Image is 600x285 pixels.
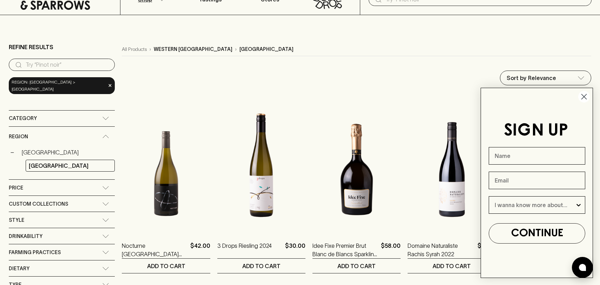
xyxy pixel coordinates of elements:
div: Category [9,111,115,126]
p: › [150,46,151,53]
input: Try “Pinot noir” [26,59,109,71]
span: Region [9,132,28,141]
span: SIGN UP [504,123,568,139]
p: $42.00 [190,241,210,258]
img: Domaine Naturaliste Rachis Syrah 2022 [408,108,496,231]
a: Idee Fixe Premier Brut Blanc de Blancs Sparkling 2023 750ml [312,241,378,258]
div: Drinkability [9,228,115,244]
input: I wanna know more about... [495,197,575,213]
p: [GEOGRAPHIC_DATA] [239,46,294,53]
button: CONTINUE [489,223,585,244]
p: $30.00 [285,241,305,258]
button: ADD TO CART [408,259,496,273]
p: $58.00 [381,241,401,258]
div: Sort by Relevance [500,71,591,85]
p: western [GEOGRAPHIC_DATA] [154,46,232,53]
p: ADD TO CART [337,262,376,270]
a: 3 Drops Riesling 2024 [217,241,272,258]
img: bubble-icon [579,264,586,271]
div: Custom Collections [9,196,115,212]
span: Style [9,216,24,225]
span: × [108,82,112,89]
span: Dietary [9,264,29,273]
a: Nocturne [GEOGRAPHIC_DATA] [GEOGRAPHIC_DATA] 2024 [122,241,187,258]
img: 3 Drops Riesling 2024 [217,108,305,231]
button: ADD TO CART [312,259,401,273]
p: › [235,46,237,53]
input: Name [489,147,585,165]
a: Domaine Naturaliste Rachis Syrah 2022 [408,241,474,258]
span: Custom Collections [9,200,68,208]
img: Idee Fixe Premier Brut Blanc de Blancs Sparkling 2023 750ml [312,108,401,231]
div: FLYOUT Form [474,81,600,285]
p: Refine Results [9,43,53,51]
p: ADD TO CART [242,262,281,270]
span: Category [9,114,37,123]
input: Email [489,172,585,189]
div: Region [9,127,115,147]
div: Style [9,212,115,228]
a: [GEOGRAPHIC_DATA] [26,160,115,172]
a: [GEOGRAPHIC_DATA] [19,146,115,158]
div: Price [9,180,115,195]
span: region: [GEOGRAPHIC_DATA] > [GEOGRAPHIC_DATA] [12,79,106,93]
span: Price [9,184,23,192]
div: Dietary [9,260,115,276]
span: Drinkability [9,232,42,241]
p: Sort by Relevance [507,74,556,82]
p: ADD TO CART [433,262,471,270]
button: ADD TO CART [217,259,305,273]
button: Show Options [575,197,582,213]
span: Farming Practices [9,248,61,257]
img: Nocturne Treeton Sub Region Chardonnay 2024 [122,108,210,231]
button: ADD TO CART [122,259,210,273]
button: − [9,149,16,156]
a: All Products [122,46,147,53]
div: Farming Practices [9,244,115,260]
button: Close dialog [578,91,590,103]
p: ADD TO CART [147,262,185,270]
